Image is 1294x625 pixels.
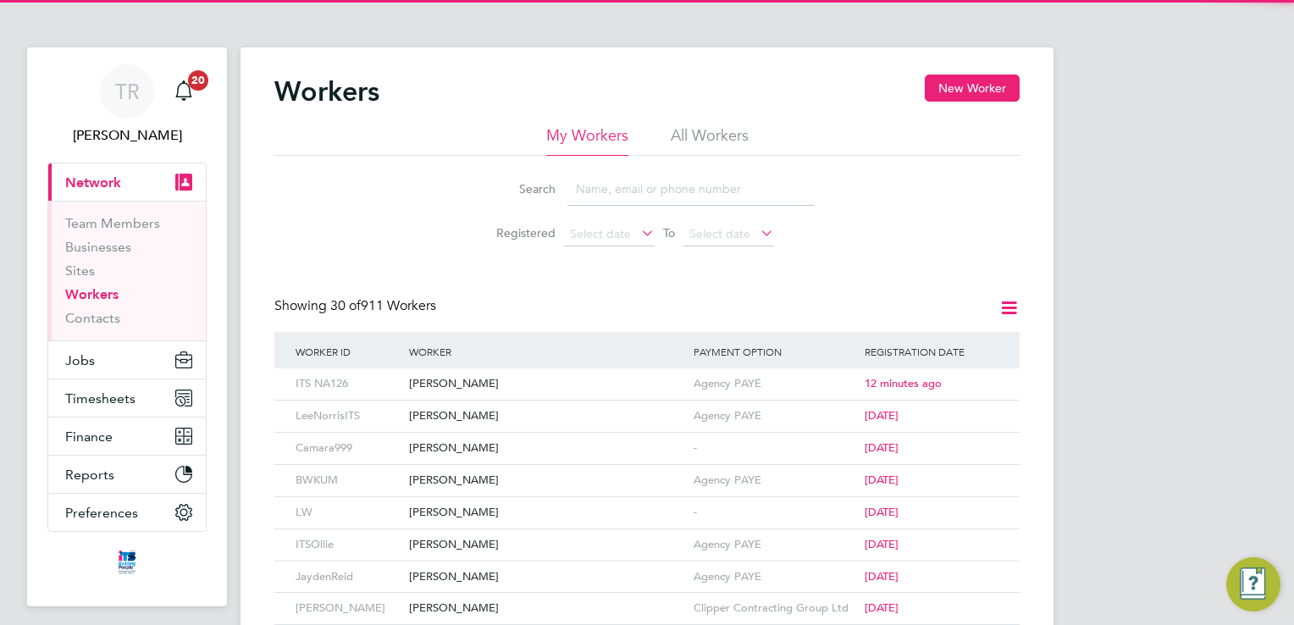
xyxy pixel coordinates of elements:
button: Jobs [48,341,206,379]
div: LW [291,497,405,528]
a: Businesses [65,239,131,255]
div: Clipper Contracting Group Ltd [689,593,860,624]
span: Network [65,174,121,191]
a: Workers [65,286,119,302]
div: BWKUM [291,465,405,496]
div: Agency PAYE [689,529,860,561]
span: Tanya Rowse [47,125,207,146]
span: [DATE] [865,537,899,551]
a: TR[PERSON_NAME] [47,64,207,146]
div: [PERSON_NAME] [405,561,689,593]
a: BWKUM[PERSON_NAME]Agency PAYE[DATE] [291,464,1003,478]
div: ITS NA126 [291,368,405,400]
span: [DATE] [865,440,899,455]
div: Network [48,201,206,340]
div: [PERSON_NAME] [405,433,689,464]
div: LeeNorrisITS [291,401,405,432]
label: Registered [479,225,556,241]
span: TR [115,80,140,102]
div: [PERSON_NAME] [405,465,689,496]
nav: Main navigation [27,47,227,606]
button: Finance [48,418,206,455]
span: Select date [689,226,750,241]
span: [DATE] [865,600,899,615]
div: Registration Date [860,332,1003,371]
div: Agency PAYE [689,465,860,496]
div: Agency PAYE [689,368,860,400]
span: Preferences [65,505,138,521]
span: [DATE] [865,569,899,584]
button: Reports [48,456,206,493]
a: Contacts [65,310,120,326]
span: Timesheets [65,390,135,407]
div: - [689,433,860,464]
div: Payment Option [689,332,860,371]
input: Name, email or phone number [567,173,815,206]
button: Engage Resource Center [1226,557,1280,611]
span: [DATE] [865,505,899,519]
button: New Worker [925,75,1020,102]
a: [PERSON_NAME][PERSON_NAME]Clipper Contracting Group Ltd[DATE] [291,592,1003,606]
div: Agency PAYE [689,401,860,432]
span: 20 [188,70,208,91]
a: ITS NA126[PERSON_NAME]Agency PAYE12 minutes ago [291,368,1003,382]
span: Reports [65,467,114,483]
span: 30 of [330,297,361,314]
button: Preferences [48,494,206,531]
div: Agency PAYE [689,561,860,593]
span: 911 Workers [330,297,436,314]
span: Finance [65,429,113,445]
div: [PERSON_NAME] [405,529,689,561]
span: [DATE] [865,473,899,487]
button: Timesheets [48,379,206,417]
div: [PERSON_NAME] [405,593,689,624]
span: Jobs [65,352,95,368]
span: To [658,222,680,244]
div: [PERSON_NAME] [291,593,405,624]
button: Network [48,163,206,201]
a: LeeNorrisITS[PERSON_NAME]Agency PAYE[DATE] [291,400,1003,414]
div: [PERSON_NAME] [405,368,689,400]
a: JaydenReid[PERSON_NAME]Agency PAYE[DATE] [291,561,1003,575]
a: Go to home page [47,549,207,576]
h2: Workers [274,75,379,108]
a: ITSOllie[PERSON_NAME]Agency PAYE[DATE] [291,528,1003,543]
div: Worker ID [291,332,405,371]
a: Team Members [65,215,160,231]
li: My Workers [546,125,628,156]
a: LW[PERSON_NAME]-[DATE] [291,496,1003,511]
label: Search [479,181,556,196]
a: Sites [65,263,95,279]
span: 12 minutes ago [865,376,942,390]
div: Showing [274,297,440,315]
img: itsconstruction-logo-retina.png [115,549,139,576]
a: 20 [167,64,201,119]
span: [DATE] [865,408,899,423]
div: [PERSON_NAME] [405,497,689,528]
div: Worker [405,332,689,371]
li: All Workers [671,125,749,156]
div: Camara999 [291,433,405,464]
div: [PERSON_NAME] [405,401,689,432]
div: JaydenReid [291,561,405,593]
span: Select date [570,226,631,241]
div: ITSOllie [291,529,405,561]
a: Camara999[PERSON_NAME]-[DATE] [291,432,1003,446]
div: - [689,497,860,528]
